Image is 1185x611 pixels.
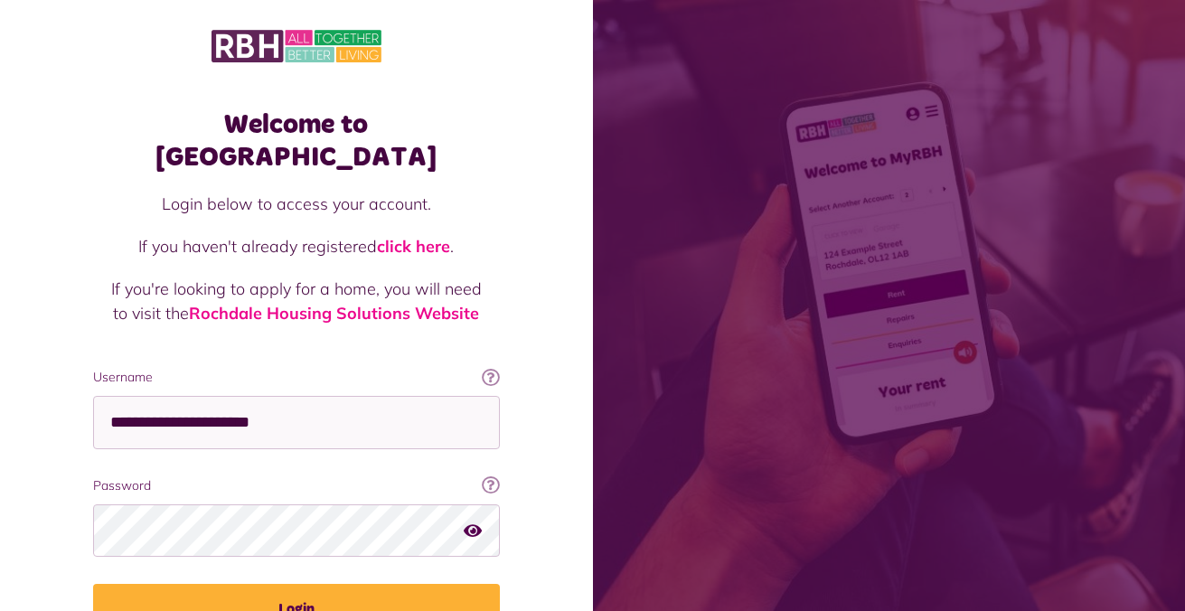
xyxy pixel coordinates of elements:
p: If you haven't already registered . [111,234,482,258]
a: Rochdale Housing Solutions Website [189,303,479,324]
p: If you're looking to apply for a home, you will need to visit the [111,277,482,325]
label: Password [93,476,500,495]
img: MyRBH [212,27,381,65]
label: Username [93,368,500,387]
p: Login below to access your account. [111,192,482,216]
a: click here [377,236,450,257]
h1: Welcome to [GEOGRAPHIC_DATA] [93,108,500,174]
